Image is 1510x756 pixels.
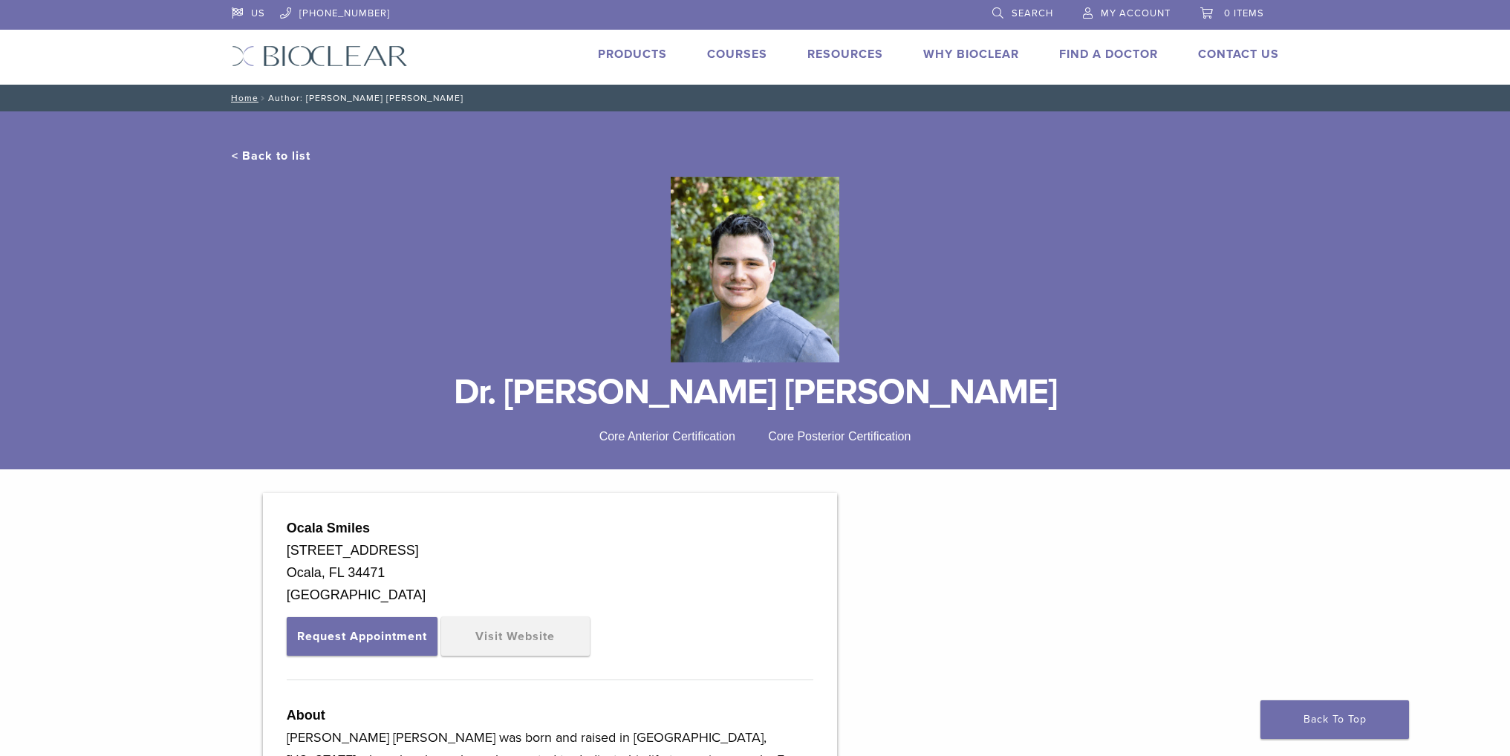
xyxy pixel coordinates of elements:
a: Why Bioclear [923,47,1019,62]
a: Resources [807,47,883,62]
a: Products [598,47,667,62]
span: Search [1012,7,1053,19]
span: / [258,94,268,102]
button: Request Appointment [287,617,437,656]
strong: Ocala Smiles [287,521,370,535]
span: My Account [1101,7,1171,19]
span: Core Anterior Certification [599,430,735,443]
nav: Author: [PERSON_NAME] [PERSON_NAME] [221,85,1290,111]
div: [STREET_ADDRESS] [287,539,813,561]
img: Bioclear [671,177,839,362]
a: Find A Doctor [1059,47,1158,62]
img: Bioclear [232,45,408,67]
a: < Back to list [232,149,310,163]
a: Courses [707,47,767,62]
span: 0 items [1224,7,1264,19]
a: Visit Website [441,617,590,656]
strong: About [287,708,325,723]
a: Home [227,93,258,103]
a: Back To Top [1260,700,1409,739]
a: Contact Us [1198,47,1279,62]
h1: Dr. [PERSON_NAME] [PERSON_NAME] [232,374,1279,410]
div: Ocala, FL 34471 [GEOGRAPHIC_DATA] [287,561,813,606]
span: Core Posterior Certification [768,430,911,443]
